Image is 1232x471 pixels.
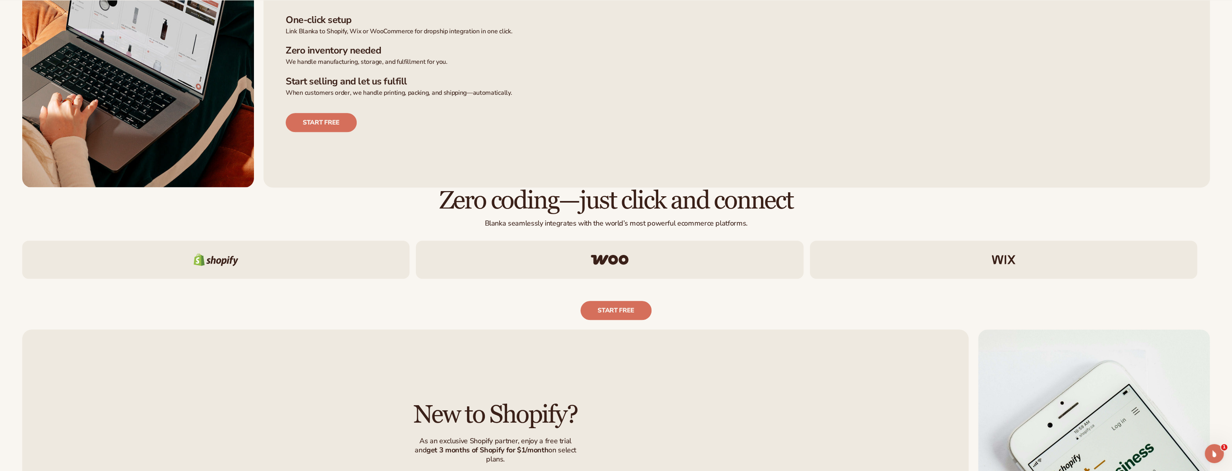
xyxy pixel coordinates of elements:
h3: One-click setup [286,14,1188,26]
iframe: Intercom live chat [1205,444,1224,463]
span: 1 [1221,444,1227,450]
p: As an exclusive Shopify partner, enjoy a free trial and on select plans. [409,437,582,464]
strong: get 3 months of Shopify for $1/month [427,445,548,455]
p: When customers order, we handle printing, packing, and shipping—automatically. [286,89,1188,97]
img: Shopify logo. [194,253,238,266]
p: Blanka seamlessly integrates with the world’s most powerful ecommerce platforms. [22,219,1210,228]
h2: Zero coding—just click and connect [22,188,1210,214]
a: Start free [286,113,357,132]
img: Wix logo. [992,255,1015,264]
h2: New to Shopify? [413,402,577,428]
a: Start free [580,301,652,320]
p: We handle manufacturing, storage, and fulfillment for you. [286,58,1188,66]
img: Woo commerce logo. [591,255,628,265]
h3: Zero inventory needed [286,45,1188,56]
h3: Start selling and let us fulfill [286,76,1188,87]
p: Link Blanka to Shopify, Wix or WooCommerce for dropship integration in one click. [286,27,1188,36]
